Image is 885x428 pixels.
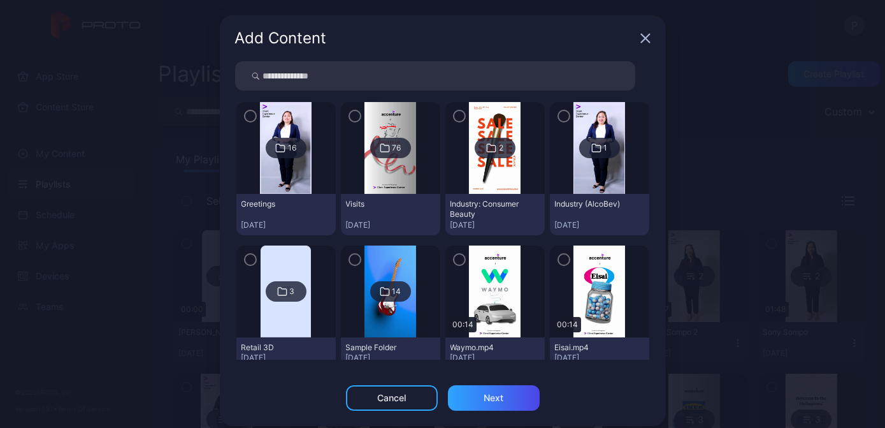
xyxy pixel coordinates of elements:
div: Retail 3D [241,343,312,353]
div: 1 [604,143,608,153]
div: 00:14 [555,317,581,332]
div: 76 [392,143,401,153]
div: Industry (AlcoBev) [555,199,625,209]
div: 2 [499,143,503,153]
button: Cancel [346,385,438,411]
div: Visits [346,199,416,209]
div: Waymo.mp4 [450,343,521,353]
div: Industry: Consumer Beauty [450,199,521,219]
button: Next [448,385,540,411]
div: Add Content [235,31,635,46]
div: 00:14 [450,317,477,332]
div: Cancel [377,393,406,403]
div: Next [484,393,503,403]
div: Sample Folder [346,343,416,353]
div: [DATE] [555,220,644,230]
div: 3 [290,286,295,297]
div: [DATE] [450,353,540,363]
div: [DATE] [555,353,644,363]
div: 16 [288,143,296,153]
div: Greetings [241,199,312,209]
div: [DATE] [241,220,331,230]
div: [DATE] [241,353,331,363]
div: [DATE] [346,220,435,230]
div: 14 [392,286,401,297]
div: Eisai.mp4 [555,343,625,353]
div: [DATE] [450,220,540,230]
div: [DATE] [346,353,435,363]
